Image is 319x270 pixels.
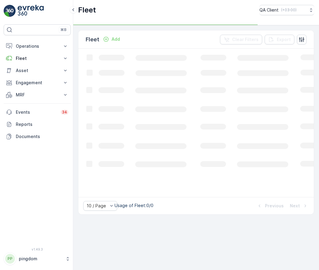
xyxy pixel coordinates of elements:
[4,52,71,64] button: Fleet
[5,254,15,264] div: PP
[4,5,16,17] img: logo
[16,109,57,115] p: Events
[289,202,309,209] button: Next
[16,121,68,127] p: Reports
[259,7,279,13] p: QA Client
[16,80,59,86] p: Engagement
[4,252,71,265] button: PPpingdom
[78,5,96,15] p: Fleet
[16,55,59,61] p: Fleet
[62,110,67,115] p: 34
[101,36,122,43] button: Add
[4,40,71,52] button: Operations
[19,256,62,262] p: pingdom
[4,130,71,143] a: Documents
[111,36,120,42] p: Add
[4,106,71,118] a: Events34
[86,35,99,44] p: Fleet
[265,203,284,209] p: Previous
[16,43,59,49] p: Operations
[4,118,71,130] a: Reports
[115,202,153,209] p: Usage of Fleet : 0/0
[290,203,300,209] p: Next
[4,247,71,251] span: v 1.49.3
[60,27,67,32] p: ⌘B
[18,5,44,17] img: logo_light-DOdMpM7g.png
[16,67,59,74] p: Asset
[281,8,297,12] p: ( +03:00 )
[277,36,291,43] p: Export
[220,35,262,44] button: Clear Filters
[4,89,71,101] button: MRF
[256,202,284,209] button: Previous
[265,35,294,44] button: Export
[232,36,259,43] p: Clear Filters
[16,92,59,98] p: MRF
[16,133,68,140] p: Documents
[4,77,71,89] button: Engagement
[4,64,71,77] button: Asset
[259,5,314,15] button: QA Client(+03:00)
